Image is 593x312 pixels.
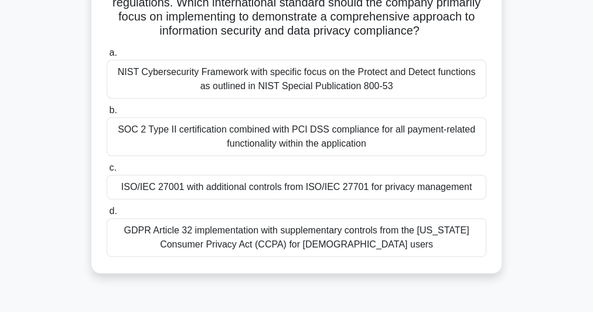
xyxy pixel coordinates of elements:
[109,162,116,172] span: c.
[109,48,117,57] span: a.
[107,218,486,257] div: GDPR Article 32 implementation with supplementary controls from the [US_STATE] Consumer Privacy A...
[109,206,117,216] span: d.
[107,117,486,156] div: SOC 2 Type II certification combined with PCI DSS compliance for all payment-related functionalit...
[109,105,117,115] span: b.
[107,175,486,199] div: ISO/IEC 27001 with additional controls from ISO/IEC 27701 for privacy management
[107,60,486,99] div: NIST Cybersecurity Framework with specific focus on the Protect and Detect functions as outlined ...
